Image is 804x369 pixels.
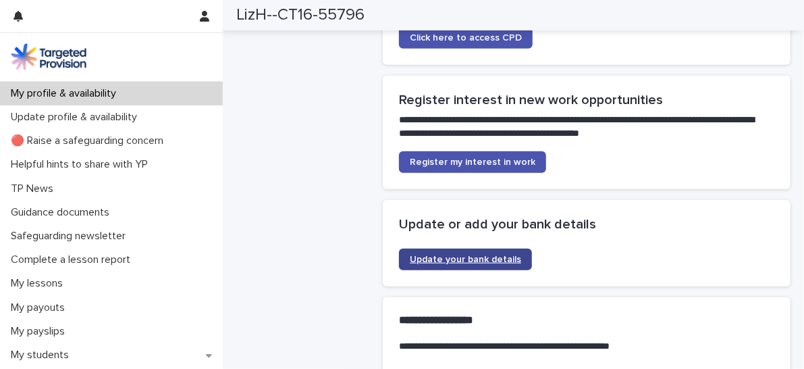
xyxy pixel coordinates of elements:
p: My profile & availability [5,87,127,100]
span: Update your bank details [410,255,521,264]
a: Update your bank details [399,249,532,270]
h2: Register interest in new work opportunities [399,92,774,108]
a: Register my interest in work [399,151,546,173]
h2: Update or add your bank details [399,216,774,232]
span: Register my interest in work [410,157,535,167]
a: Click here to access CPD [399,27,533,49]
p: Complete a lesson report [5,253,141,266]
p: My payslips [5,325,76,338]
p: My lessons [5,277,74,290]
h2: LizH--CT16-55796 [236,5,365,25]
img: M5nRWzHhSzIhMunXDL62 [11,43,86,70]
p: Helpful hints to share with YP [5,158,159,171]
p: Update profile & availability [5,111,148,124]
span: Click here to access CPD [410,33,522,43]
p: 🔴 Raise a safeguarding concern [5,134,174,147]
p: Safeguarding newsletter [5,230,136,243]
p: Guidance documents [5,206,120,219]
p: My payouts [5,301,76,314]
p: TP News [5,182,64,195]
p: My students [5,349,80,362]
